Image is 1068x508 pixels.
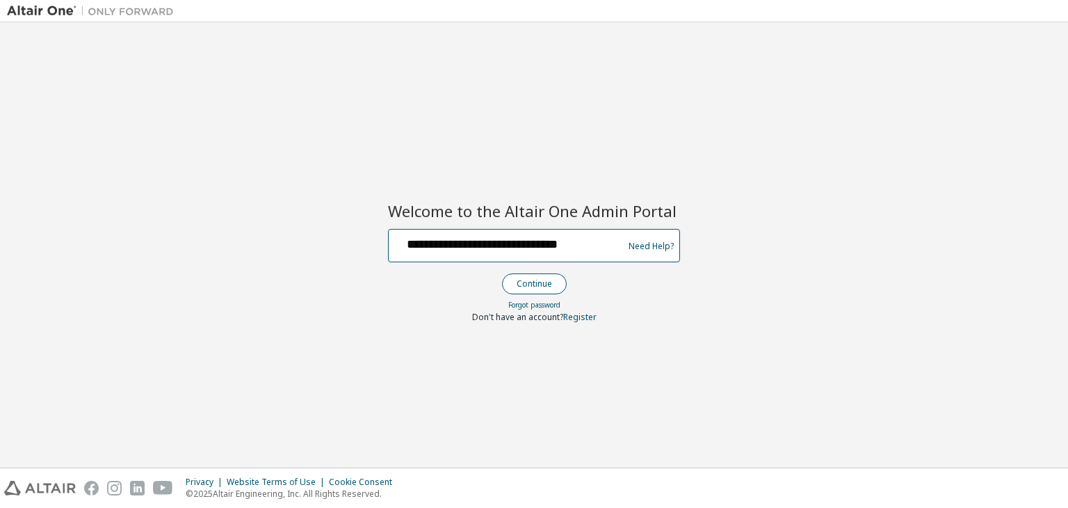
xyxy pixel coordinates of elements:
[388,201,680,221] h2: Welcome to the Altair One Admin Portal
[563,311,597,323] a: Register
[153,481,173,495] img: youtube.svg
[472,311,563,323] span: Don't have an account?
[227,477,329,488] div: Website Terms of Use
[186,477,227,488] div: Privacy
[186,488,400,500] p: © 2025 Altair Engineering, Inc. All Rights Reserved.
[130,481,145,495] img: linkedin.svg
[84,481,99,495] img: facebook.svg
[629,246,674,246] a: Need Help?
[329,477,400,488] div: Cookie Consent
[107,481,122,495] img: instagram.svg
[502,273,567,294] button: Continue
[7,4,181,18] img: Altair One
[4,481,76,495] img: altair_logo.svg
[508,300,560,310] a: Forgot password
